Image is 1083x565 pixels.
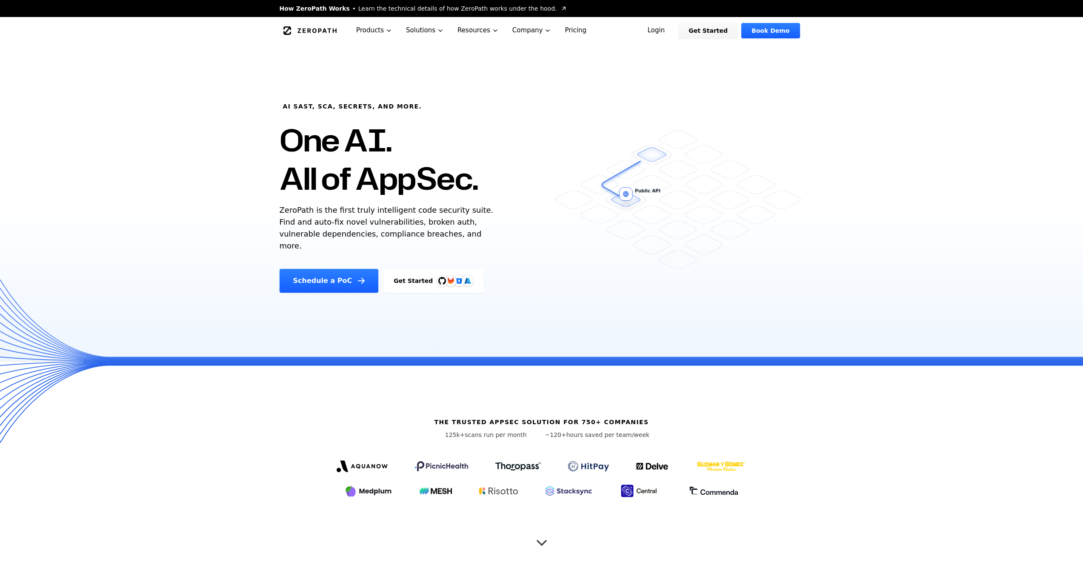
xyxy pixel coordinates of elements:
a: Book Demo [741,23,800,38]
img: Mesh [420,488,452,494]
img: GitHub [438,277,446,285]
span: 125k+ [445,431,465,438]
a: Schedule a PoC [280,269,379,293]
img: Thoropass [495,462,541,471]
img: Azure [464,277,471,284]
button: Scroll to next section [533,530,550,547]
button: Products [349,17,399,44]
nav: Global [269,17,814,44]
a: Get StartedGitHubGitLabAzure [383,269,484,293]
h6: The trusted AppSec solution for 750+ companies [434,418,649,426]
h1: One AI. All of AppSec. [280,121,478,197]
a: Get Started [678,23,738,38]
button: Company [506,17,558,44]
a: Pricing [558,17,593,44]
h6: AI SAST, SCA, Secrets, and more. [283,102,422,111]
svg: Bitbucket [454,276,464,285]
p: ZeroPath is the first truly intelligent code security suite. Find and auto-fix novel vulnerabilit... [280,204,497,252]
span: Learn the technical details of how ZeroPath works under the hood. [358,4,557,13]
button: Solutions [399,17,451,44]
a: How ZeroPath WorksLearn the technical details of how ZeroPath works under the hood. [280,4,567,13]
img: Stacksync [545,486,592,496]
img: GYG [696,456,746,477]
p: hours saved per team/week [545,431,650,439]
img: Central [619,483,662,499]
button: Resources [451,17,506,44]
a: Login [637,23,675,38]
span: How ZeroPath Works [280,4,350,13]
img: GitLab [442,272,459,289]
p: scans run per month [434,431,538,439]
img: Medplum [345,484,392,498]
span: ~120+ [545,431,566,438]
